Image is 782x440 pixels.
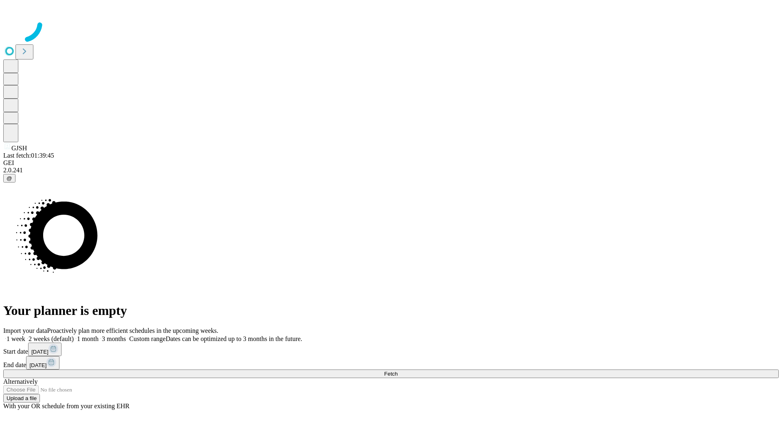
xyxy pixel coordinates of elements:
[3,167,779,174] div: 2.0.241
[3,159,779,167] div: GEI
[3,152,54,159] span: Last fetch: 01:39:45
[3,370,779,378] button: Fetch
[29,362,46,368] span: [DATE]
[31,349,48,355] span: [DATE]
[26,356,59,370] button: [DATE]
[3,356,779,370] div: End date
[3,343,779,356] div: Start date
[129,335,165,342] span: Custom range
[3,403,130,409] span: With your OR schedule from your existing EHR
[28,343,62,356] button: [DATE]
[3,303,779,318] h1: Your planner is empty
[384,371,398,377] span: Fetch
[166,335,302,342] span: Dates can be optimized up to 3 months in the future.
[102,335,126,342] span: 3 months
[29,335,74,342] span: 2 weeks (default)
[7,335,25,342] span: 1 week
[3,174,15,183] button: @
[77,335,99,342] span: 1 month
[3,394,40,403] button: Upload a file
[3,327,47,334] span: Import your data
[3,378,37,385] span: Alternatively
[47,327,218,334] span: Proactively plan more efficient schedules in the upcoming weeks.
[11,145,27,152] span: GJSH
[7,175,12,181] span: @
